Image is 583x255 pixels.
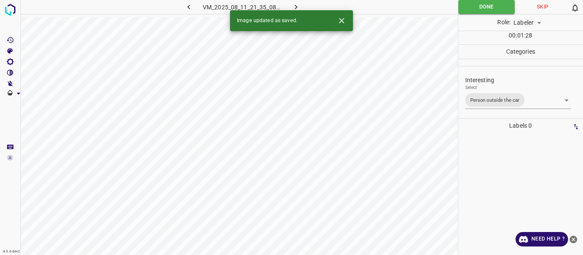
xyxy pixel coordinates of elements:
div: : : [509,31,532,44]
a: Need Help ? [516,232,568,246]
div: Person outside the car [465,92,571,109]
p: Labels 0 [461,119,581,133]
p: 01 [517,31,524,40]
img: logo [3,2,18,17]
p: 28 [525,31,532,40]
button: Close [334,13,350,29]
p: 00 [509,31,516,40]
span: Image updated as saved. [237,17,297,25]
span: Person outside the car [465,96,525,104]
label: Select [465,84,477,90]
h6: VM_2025_08_11_21_35_08_970_00.gif [203,2,283,14]
button: close-help [568,232,579,246]
div: 4.3.6-dev2 [1,248,22,255]
div: Labeler [513,17,544,29]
